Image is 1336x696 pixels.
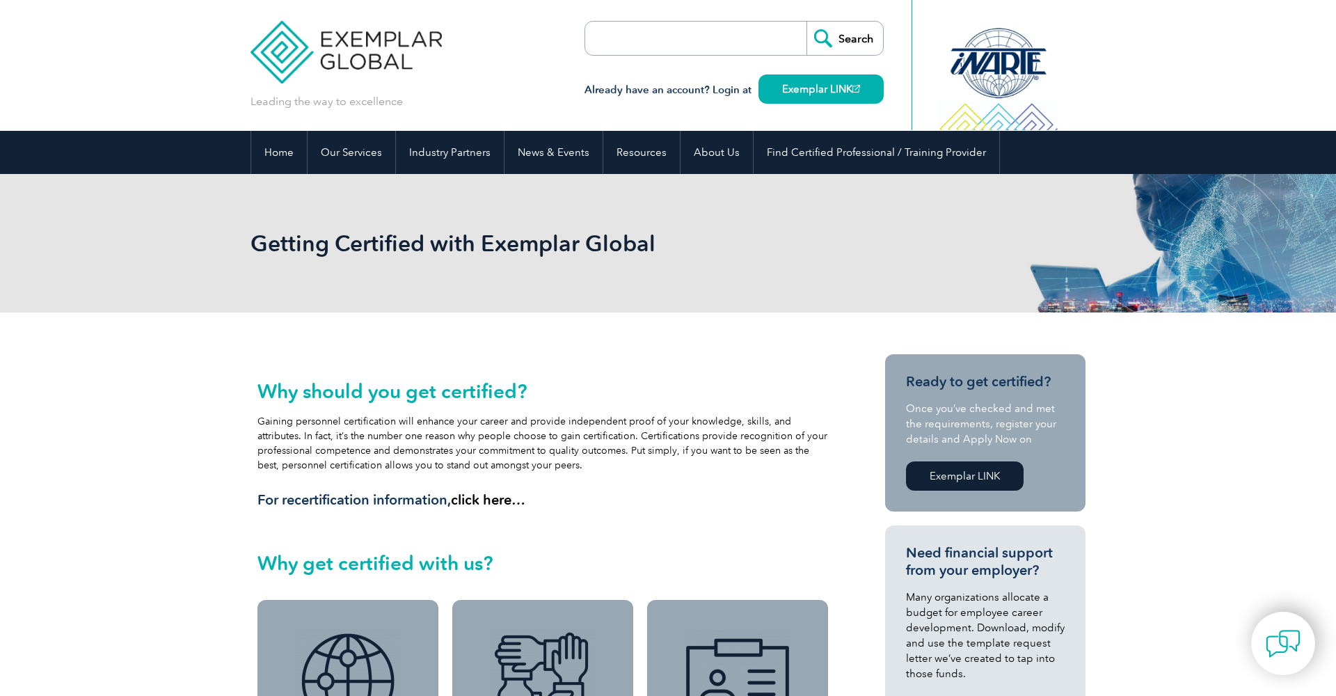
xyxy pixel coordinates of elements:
[257,491,828,509] h3: For recertification information,
[754,131,999,174] a: Find Certified Professional / Training Provider
[584,81,884,99] h3: Already have an account? Login at
[681,131,753,174] a: About Us
[906,544,1065,579] h3: Need financial support from your employer?
[451,491,525,508] a: click here…
[251,131,307,174] a: Home
[758,74,884,104] a: Exemplar LINK
[308,131,395,174] a: Our Services
[906,401,1065,447] p: Once you’ve checked and met the requirements, register your details and Apply Now on
[906,461,1024,491] a: Exemplar LINK
[603,131,680,174] a: Resources
[250,230,785,257] h1: Getting Certified with Exemplar Global
[852,85,860,93] img: open_square.png
[906,590,1065,681] p: Many organizations allocate a budget for employee career development. Download, modify and use th...
[257,380,828,402] h2: Why should you get certified?
[250,94,403,109] p: Leading the way to excellence
[257,380,828,509] div: Gaining personnel certification will enhance your career and provide independent proof of your kn...
[396,131,504,174] a: Industry Partners
[257,552,828,574] h2: Why get certified with us?
[1266,626,1301,661] img: contact-chat.png
[906,373,1065,390] h3: Ready to get certified?
[504,131,603,174] a: News & Events
[806,22,883,55] input: Search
